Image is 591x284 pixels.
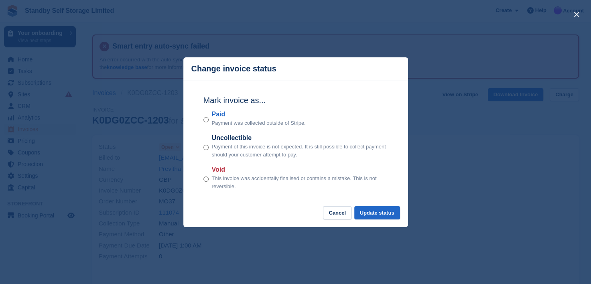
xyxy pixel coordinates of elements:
[354,206,400,219] button: Update status
[212,143,388,158] p: Payment of this invoice is not expected. It is still possible to collect payment should your cust...
[212,110,306,119] label: Paid
[191,64,276,73] p: Change invoice status
[212,119,306,127] p: Payment was collected outside of Stripe.
[212,133,388,143] label: Uncollectible
[212,174,388,190] p: This invoice was accidentally finalised or contains a mistake. This is not reversible.
[203,94,388,106] h2: Mark invoice as...
[323,206,351,219] button: Cancel
[212,165,388,174] label: Void
[570,8,583,21] button: close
